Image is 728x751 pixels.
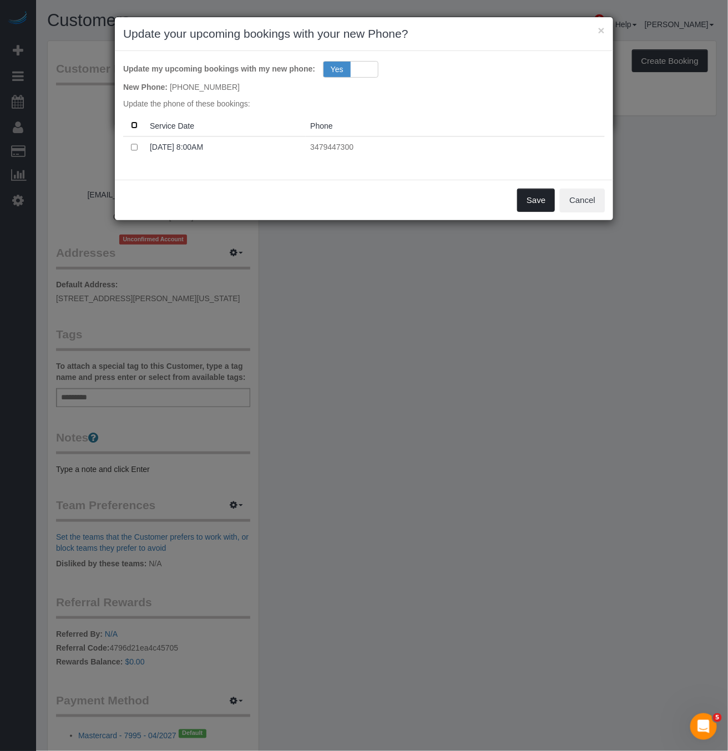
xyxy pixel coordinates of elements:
[560,189,605,212] button: Cancel
[306,115,605,136] th: Phone
[310,141,600,153] p: 3479447300
[123,78,168,93] label: New Phone:
[306,136,605,162] td: Phone
[517,189,555,212] button: Save
[123,59,315,74] label: Update my upcoming bookings with my new phone:
[170,83,240,92] span: [PHONE_NUMBER]
[323,62,351,77] span: Yes
[598,24,605,36] button: ×
[145,136,306,162] td: Service Date
[145,115,306,136] th: Service Date
[123,98,605,109] p: Update the phone of these bookings:
[123,26,605,42] h3: Update your upcoming bookings with your new Phone?
[150,143,203,151] a: [DATE] 8:00AM
[690,713,717,740] iframe: Intercom live chat
[713,713,722,722] span: 5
